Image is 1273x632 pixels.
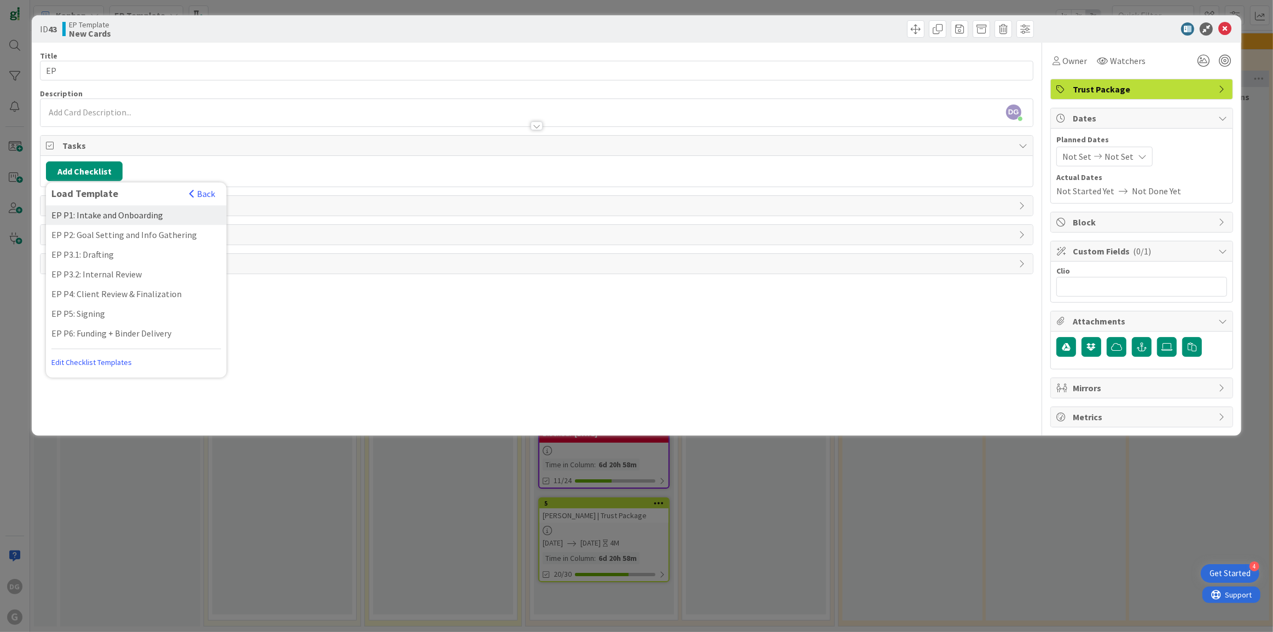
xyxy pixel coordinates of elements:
span: ID [40,22,57,36]
span: Owner [1062,54,1087,67]
div: EP P3.2: Internal Review [46,264,226,284]
div: Get Started [1210,568,1251,579]
span: EP Template [69,20,111,29]
a: Edit Checklist Templates [51,352,132,372]
div: EP P1: Intake and Onboarding [46,205,226,225]
span: Actual Dates [1056,172,1227,183]
div: EP P5: Signing [46,304,226,323]
span: Watchers [1110,54,1146,67]
div: Open Get Started checklist, remaining modules: 4 [1201,564,1259,583]
span: Planned Dates [1056,134,1227,146]
b: 43 [48,24,57,34]
span: DG [1006,105,1021,120]
div: Load Template [51,188,183,200]
b: New Cards [69,29,111,38]
span: Block [1073,216,1213,229]
span: Links [62,199,1013,212]
span: Metrics [1073,410,1213,424]
span: Description [40,89,83,98]
button: Back [189,188,216,200]
div: EP P2: Goal Setting and Info Gathering [46,225,226,245]
span: Attachments [1073,315,1213,328]
span: Tasks [62,139,1013,152]
span: ( 0/1 ) [1133,246,1151,257]
span: History [62,257,1013,270]
div: EP P3.1: Drafting [46,245,226,264]
label: Title [40,51,57,61]
div: EP P6: Funding + Binder Delivery [46,323,226,343]
span: Not Started Yet [1056,184,1114,198]
div: EP P4: Client Review & Finalization [46,284,226,304]
span: Trust Package [1073,83,1213,96]
span: Mirrors [1073,381,1213,395]
span: Support [23,2,50,15]
span: Comments [62,228,1013,241]
div: 4 [1249,561,1259,571]
span: Custom Fields [1073,245,1213,258]
span: Not Set [1062,150,1091,163]
span: Dates [1073,112,1213,125]
span: Not Set [1105,150,1134,163]
button: Add Checklist [46,161,123,181]
input: type card name here... [40,61,1033,80]
div: Clio [1056,267,1227,275]
span: Not Done Yet [1132,184,1181,198]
